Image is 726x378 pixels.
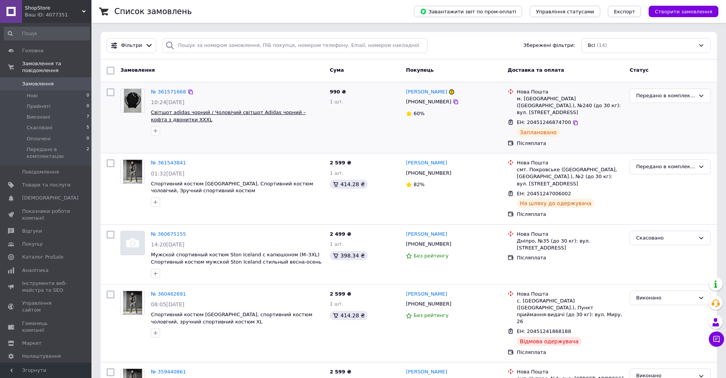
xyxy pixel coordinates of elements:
[330,89,346,95] span: 990 ₴
[523,42,575,49] span: Збережені фільтри:
[404,168,453,178] div: [PHONE_NUMBER]
[413,312,449,318] span: Без рейтингу
[151,312,313,325] a: Спортивний костюм [GEOGRAPHIC_DATA], спортивний костюм чоловічий, зручний спортивний костюм XL
[22,340,42,347] span: Маркет
[151,241,184,248] span: 14:20[DATE]
[27,114,50,121] span: Виконані
[330,251,368,260] div: 398.34 ₴
[151,369,186,375] a: № 359440861
[588,42,595,49] span: Всі
[27,135,51,142] span: Оплачені
[406,368,447,376] a: [PERSON_NAME]
[517,328,571,334] span: ЕН: 20451241868188
[649,6,718,17] button: Створити замовлення
[517,140,623,147] div: Післяплата
[330,301,343,307] span: 1 шт.
[413,111,425,116] span: 60%
[406,291,447,298] a: [PERSON_NAME]
[406,159,447,167] a: [PERSON_NAME]
[151,109,306,122] a: Світшот adidas чорний / Чоловічий світшот Adidas чорний – кофта з двонитки XXXL
[151,231,186,237] a: № 360675155
[151,291,186,297] a: № 360462691
[404,97,453,107] div: [PHONE_NUMBER]
[22,208,71,222] span: Показники роботи компанії
[22,320,71,334] span: Гаманець компанії
[22,353,61,360] span: Налаштування
[27,146,87,160] span: Передано в комплектацію
[27,103,50,110] span: Прийняті
[404,239,453,249] div: [PHONE_NUMBER]
[151,160,186,166] a: № 361543841
[87,146,89,160] span: 2
[330,99,343,105] span: 1 шт.
[124,89,142,113] img: Фото товару
[162,38,428,53] input: Пошук за номером замовлення, ПІБ покупця, номером телефону, Email, номером накладної
[406,231,447,238] a: [PERSON_NAME]
[330,291,351,297] span: 2 599 ₴
[87,92,89,99] span: 0
[517,166,623,187] div: смт. Покровське ([GEOGRAPHIC_DATA], [GEOGRAPHIC_DATA].), №2 (до 30 кг): вул. [STREET_ADDRESS]
[517,88,623,95] div: Нова Пошта
[636,294,695,302] div: Виконано
[22,300,71,314] span: Управління сайтом
[25,5,82,11] span: ShopStore
[709,331,724,347] button: Чат з покупцем
[22,60,91,74] span: Замовлення та повідомлення
[330,369,351,375] span: 2 599 ₴
[414,6,522,17] button: Завантажити звіт по пром-оплаті
[517,254,623,261] div: Післяплата
[330,311,368,320] div: 414.28 ₴
[597,42,607,48] span: (14)
[120,159,145,184] a: Фото товару
[508,67,564,73] span: Доставка та оплата
[536,9,594,14] span: Управління статусами
[22,241,43,248] span: Покупці
[121,231,144,255] img: Фото товару
[121,42,142,49] span: Фільтри
[517,298,623,325] div: с. [GEOGRAPHIC_DATA] ([GEOGRAPHIC_DATA].), Пункт приймання-видачі (до 30 кг): вул. Миру, 26
[25,11,91,18] div: Ваш ID: 4077351
[330,241,343,247] span: 1 шт.
[22,195,79,201] span: [DEMOGRAPHIC_DATA]
[27,92,38,99] span: Нові
[22,80,54,87] span: Замовлення
[530,6,600,17] button: Управління статусами
[22,280,71,294] span: Інструменти веб-майстра та SEO
[630,67,649,73] span: Статус
[517,119,571,125] span: ЕН: 20451246874700
[22,228,42,235] span: Відгуки
[406,67,434,73] span: Покупець
[120,67,155,73] span: Замовлення
[517,199,595,208] div: На шляху до одержувача
[330,160,351,166] span: 2 599 ₴
[413,253,449,259] span: Без рейтингу
[406,88,447,96] a: [PERSON_NAME]
[517,95,623,116] div: м. [GEOGRAPHIC_DATA] ([GEOGRAPHIC_DATA].), №240 (до 30 кг): вул. [STREET_ADDRESS]
[151,99,184,105] span: 10:24[DATE]
[22,254,63,261] span: Каталог ProSale
[413,182,425,187] span: 82%
[641,8,718,14] a: Створити замовлення
[420,8,516,15] span: Завантажити звіт по пром-оплаті
[517,337,582,346] div: Відмова одержувача
[517,159,623,166] div: Нова Пошта
[151,89,186,95] a: № 361571668
[636,163,695,171] div: Передано в комплектацію
[22,182,71,188] span: Товари та послуги
[4,27,90,40] input: Пошук
[636,234,695,242] div: Скасовано
[517,238,623,251] div: Дніпро, №35 (до 30 кг): вул. [STREET_ADDRESS]
[87,103,89,110] span: 0
[151,252,322,272] span: Мужской спортивный костюм Ston Iceland с капюшоном (M–3XL) Спортивный костюм мужской Ston Iceland...
[151,181,313,194] a: Спортивний костюм [GEOGRAPHIC_DATA], Спортивний костюм чоловічий, Зручний спортивний костюм
[517,349,623,356] div: Післяплата
[636,92,695,100] div: Передано в комплектацію
[517,191,571,196] span: ЕН: 20451247006002
[120,88,145,113] a: Фото товару
[404,299,453,309] div: [PHONE_NUMBER]
[517,291,623,298] div: Нова Пошта
[614,9,635,14] span: Експорт
[330,231,351,237] span: 2 499 ₴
